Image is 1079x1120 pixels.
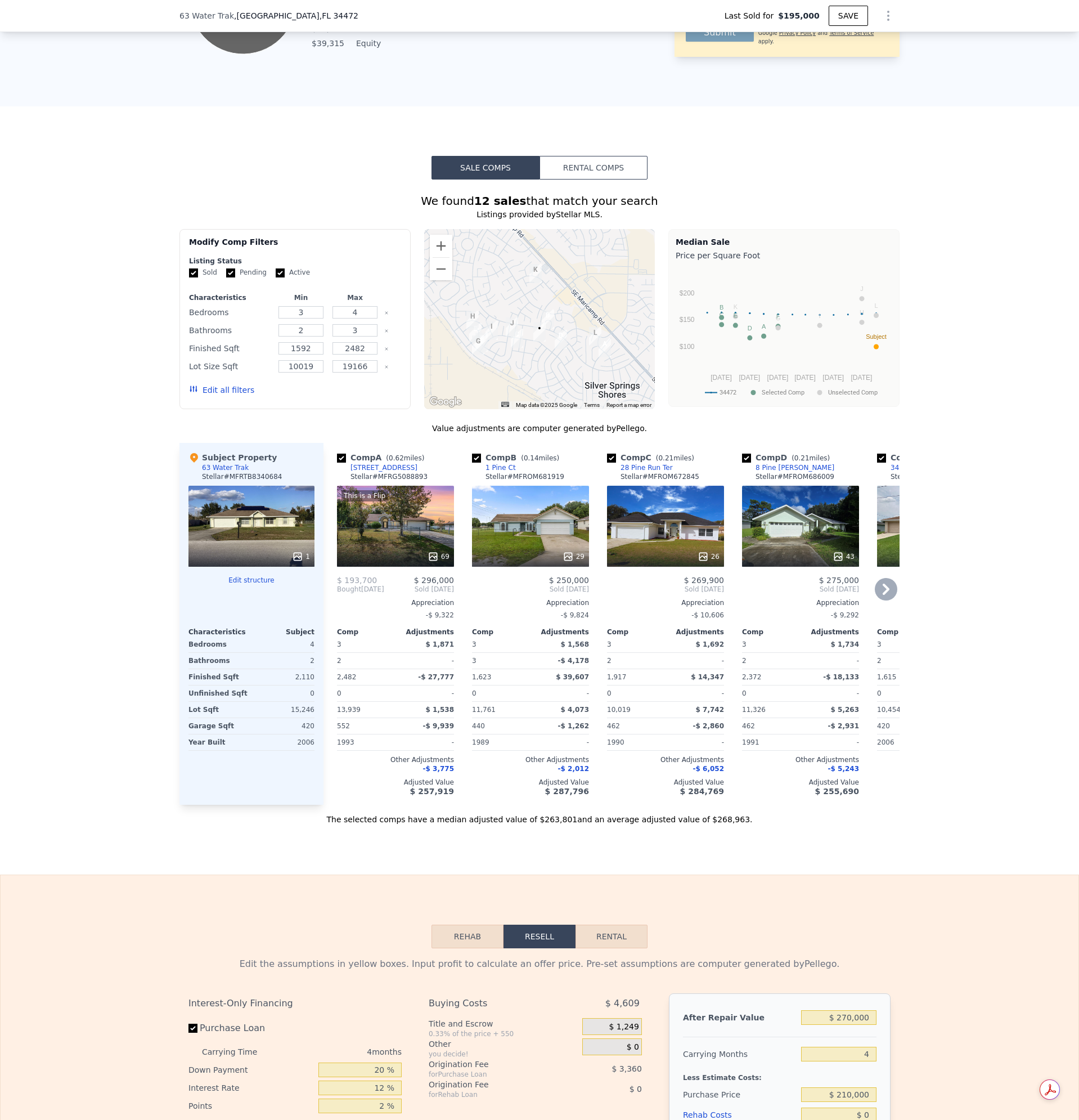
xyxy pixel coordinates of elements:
div: 0.33% of the price + 550 [429,1029,578,1038]
span: $195,000 [778,10,820,21]
span: $ 1,734 [831,640,859,648]
text: E [734,312,738,319]
div: 28 Pine Run Ter [511,329,523,348]
div: Interest-Only Financing [188,993,402,1014]
div: Title and Escrow [429,1018,578,1029]
div: Adjustments [666,628,724,637]
span: $ 4,609 [605,993,640,1014]
span: Sold [DATE] [472,585,589,594]
button: Show Options [877,5,900,27]
span: $ 284,769 [680,787,724,796]
div: 16 Water Trak [485,321,498,340]
div: Subject [251,628,314,637]
div: Median Sale [676,236,892,248]
div: - [803,686,859,701]
text: G [776,315,781,321]
text: [DATE] [767,374,789,382]
div: Carrying Time [202,1043,275,1061]
span: $ 275,000 [819,576,859,585]
div: 11 Cedar Trace Crse [529,264,542,283]
div: Appreciation [607,598,724,607]
div: Max [330,293,380,302]
div: Comp D [742,452,834,463]
button: Edit structure [188,576,314,585]
div: 2 [337,653,393,669]
div: 34 [GEOGRAPHIC_DATA] [891,463,972,472]
button: Rehab [431,925,503,948]
div: A chart. [676,263,892,404]
strong: 12 sales [474,194,527,208]
span: 1,917 [607,673,626,681]
span: 0.21 [658,454,673,462]
text: $100 [680,343,695,351]
td: Equity [354,37,404,50]
div: 2 [607,653,663,669]
span: $ 269,900 [684,576,724,585]
div: 0 [254,686,314,701]
span: $ 296,000 [414,576,454,585]
div: Comp B [472,452,564,463]
label: Purchase Loan [188,1018,314,1038]
span: -$ 10,606 [691,611,724,619]
div: Characteristics [189,293,272,302]
div: 63 Water Trak [202,463,249,472]
span: 440 [472,722,485,730]
div: Origination Fee [429,1079,554,1090]
div: Adjusted Value [337,778,454,787]
span: -$ 9,322 [426,611,454,619]
text: C [720,311,724,318]
button: Zoom out [430,258,452,280]
div: Bathrooms [188,653,249,669]
div: 9288 Spring Rd [599,338,611,357]
span: 0 [607,689,612,697]
span: ( miles) [651,454,699,462]
span: 3 [877,640,882,648]
text: Selected Comp [762,389,804,396]
span: 0.62 [389,454,404,462]
span: Sold [DATE] [742,585,859,594]
span: 0 [877,689,882,697]
a: Privacy Policy [779,30,816,36]
div: Adjustments [395,628,454,637]
div: 2 [742,653,798,669]
div: Adjustments [801,628,859,637]
span: $ 1,538 [426,706,454,714]
text: A [762,323,766,330]
span: $ 3,360 [612,1064,641,1073]
div: 97 Pine Crse [472,335,484,355]
div: 1 Pine Ct [542,310,554,329]
div: Comp A [337,452,429,463]
div: Buying Costs [429,993,554,1014]
div: for Rehab Loan [429,1090,554,1099]
div: Comp C [607,452,699,463]
div: We found that match your search [179,193,900,209]
div: 420 [254,718,314,734]
a: Open this area in Google Maps (opens a new window) [427,395,464,409]
div: Origination Fee [429,1059,554,1070]
div: Appreciation [472,598,589,607]
button: Keyboard shortcuts [501,402,509,407]
span: 0 [337,689,341,697]
span: 11,761 [472,706,496,714]
a: Terms of Service [829,30,874,36]
span: 0.21 [794,454,810,462]
div: Characteristics [188,628,251,637]
div: Comp [607,628,666,637]
div: Bedrooms [189,304,272,320]
div: After Repair Value [683,1007,797,1028]
span: $ 255,690 [815,787,859,796]
button: Submit [686,24,754,42]
div: Comp E [877,452,968,463]
div: Appreciation [877,598,994,607]
button: Clear [384,365,389,369]
span: -$ 9,824 [561,611,589,619]
div: 2,110 [254,669,314,685]
span: 3 [337,640,341,648]
text: J [860,285,864,292]
span: -$ 2,860 [693,722,724,730]
span: ( miles) [516,454,564,462]
span: $ 5,263 [831,706,859,714]
button: SAVE [829,6,868,26]
div: 2 [254,653,314,669]
div: Finished Sqft [189,341,272,356]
